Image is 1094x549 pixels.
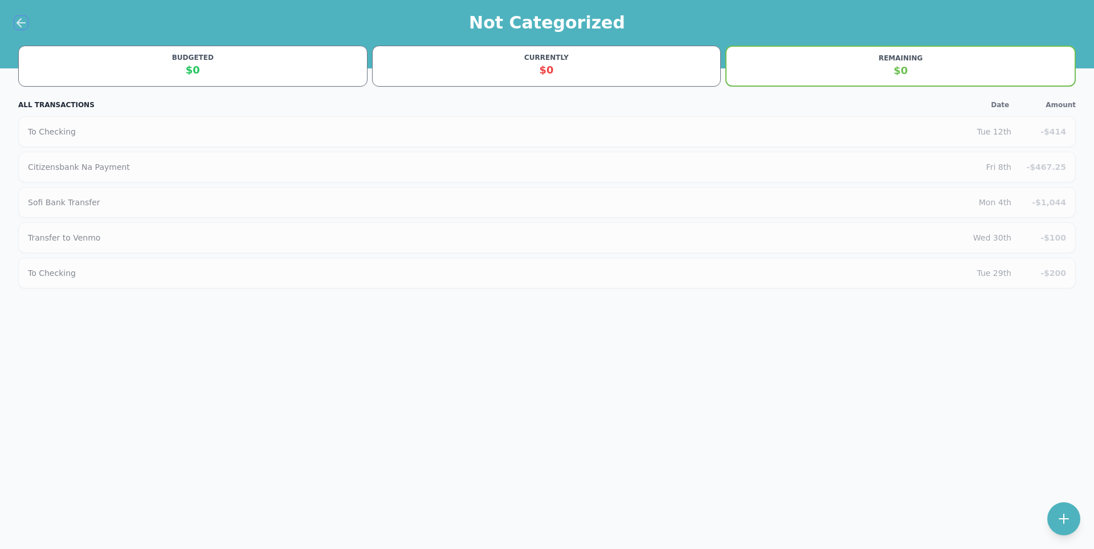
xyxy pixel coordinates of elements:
[973,232,1011,243] div: Wed 30th
[1046,100,1076,109] div: Amount
[977,126,1011,137] div: Tue 12th
[1020,267,1066,279] div: -$200
[733,54,1068,63] div: REMAINING
[28,161,986,173] div: Citizensbank Na Payment
[26,62,360,78] div: $0
[26,53,360,62] div: BUDGETED
[986,161,1011,173] div: Fri 8th
[1020,161,1066,173] div: -$467.25
[979,197,1011,208] div: Mon 4th
[469,13,625,33] h1: Not Categorized
[379,53,714,62] div: CURRENTLY
[733,63,1068,79] div: $0
[28,232,973,243] div: Transfer to Venmo
[1020,197,1066,208] div: -$1,044
[18,100,95,109] h2: ALL TRANSACTIONS
[28,267,977,279] div: To Checking
[379,62,714,78] div: $0
[28,126,977,137] div: To Checking
[977,267,1011,279] div: Tue 29th
[991,100,1009,109] div: Date
[1020,232,1066,243] div: -$100
[1020,126,1066,137] div: -$414
[28,197,979,208] div: Sofi Bank Transfer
